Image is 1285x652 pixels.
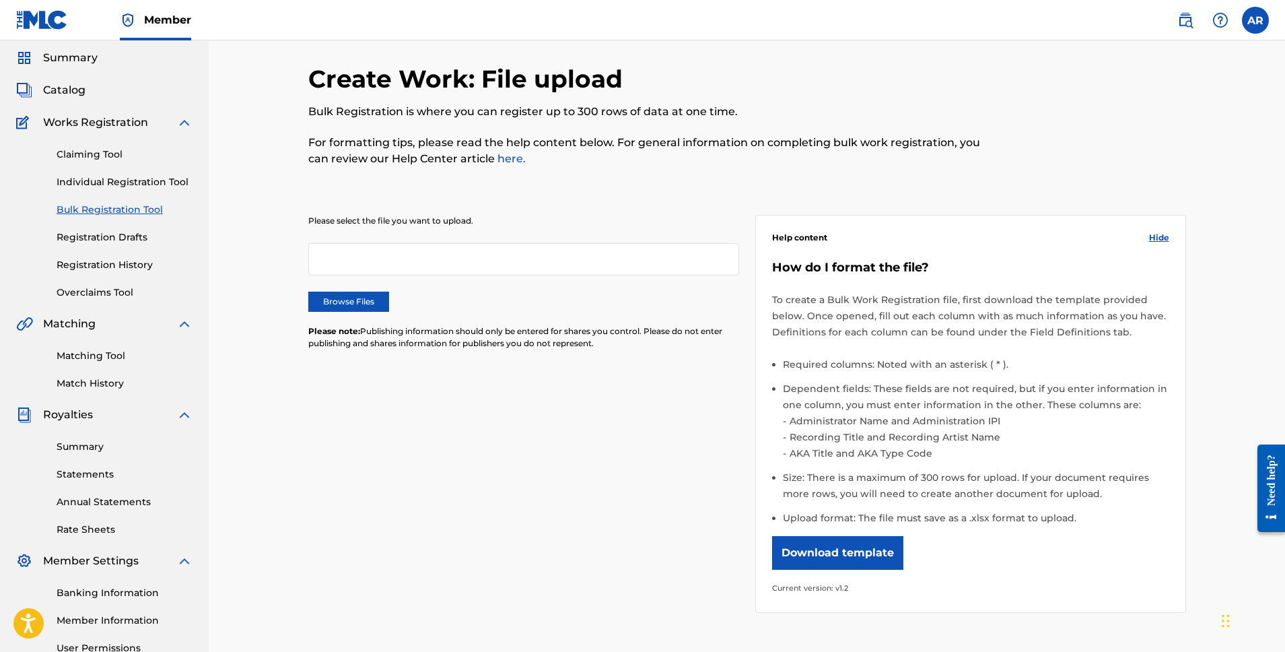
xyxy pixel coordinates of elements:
p: Bulk Registration is where you can register up to 300 rows of data at one time. [308,104,984,120]
img: expand [176,316,193,332]
h5: How do I format the file? [772,260,1169,275]
a: Annual Statements [57,495,193,509]
span: Matching [43,316,96,332]
span: Member Settings [43,553,139,569]
a: Individual Registration Tool [57,175,193,189]
span: Hide [1149,232,1169,244]
img: expand [176,553,193,569]
img: search [1177,12,1193,28]
img: expand [176,407,193,423]
a: SummarySummary [16,50,98,66]
a: Member Information [57,614,193,628]
span: Catalog [43,82,85,98]
span: Works Registration [43,115,148,131]
a: Matching Tool [57,349,193,363]
iframe: Chat Widget [1218,587,1285,652]
li: Size: There is a maximum of 300 rows for upload. If your document requires more rows, you will ne... [783,469,1169,510]
span: Member [144,12,191,28]
a: CatalogCatalog [16,82,85,98]
img: Matching [16,316,33,332]
a: Registration Drafts [57,230,193,244]
li: Recording Title and Recording Artist Name [786,429,1169,445]
iframe: Resource Center [1247,434,1285,543]
img: help [1212,12,1228,28]
img: Top Rightsholder [120,12,136,28]
div: User Menu [1242,7,1269,34]
img: Works Registration [16,115,34,131]
li: AKA Title and AKA Type Code [786,445,1169,461]
a: Public Search [1172,7,1199,34]
a: Rate Sheets [57,523,193,537]
img: Summary [16,50,32,66]
p: Current version: v1.2 [772,580,1169,596]
p: Publishing information should only be entered for shares you control. Please do not enter publish... [308,325,739,350]
h2: Create Work: File upload [308,64,629,94]
li: Dependent fields: These fields are not required, but if you enter information in one column, you ... [783,381,1169,469]
label: Browse Files [308,292,389,312]
span: Royalties [43,407,93,423]
a: Banking Information [57,586,193,600]
p: To create a Bulk Work Registration file, first download the template provided below. Once opened,... [772,292,1169,340]
img: Catalog [16,82,32,98]
span: Please note: [308,326,360,336]
a: here. [495,152,526,165]
a: Bulk Registration Tool [57,203,193,217]
a: Overclaims Tool [57,286,193,300]
li: Administrator Name and Administration IPI [786,413,1169,429]
span: Help content [772,232,827,244]
a: Claiming Tool [57,148,193,162]
a: Statements [57,467,193,482]
img: MLC Logo [16,10,68,30]
button: Download template [772,536,903,570]
span: Summary [43,50,98,66]
img: Member Settings [16,553,32,569]
img: expand [176,115,193,131]
li: Upload format: The file must save as a .xlsx format to upload. [783,510,1169,526]
li: Required columns: Noted with an asterisk ( * ). [783,356,1169,381]
div: Help [1207,7,1234,34]
img: Royalties [16,407,32,423]
p: Please select the file you want to upload. [308,215,739,227]
a: Registration History [57,258,193,272]
div: Drag [1222,601,1230,641]
p: For formatting tips, please read the help content below. For general information on completing bu... [308,135,984,167]
a: Summary [57,440,193,454]
a: Match History [57,377,193,391]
